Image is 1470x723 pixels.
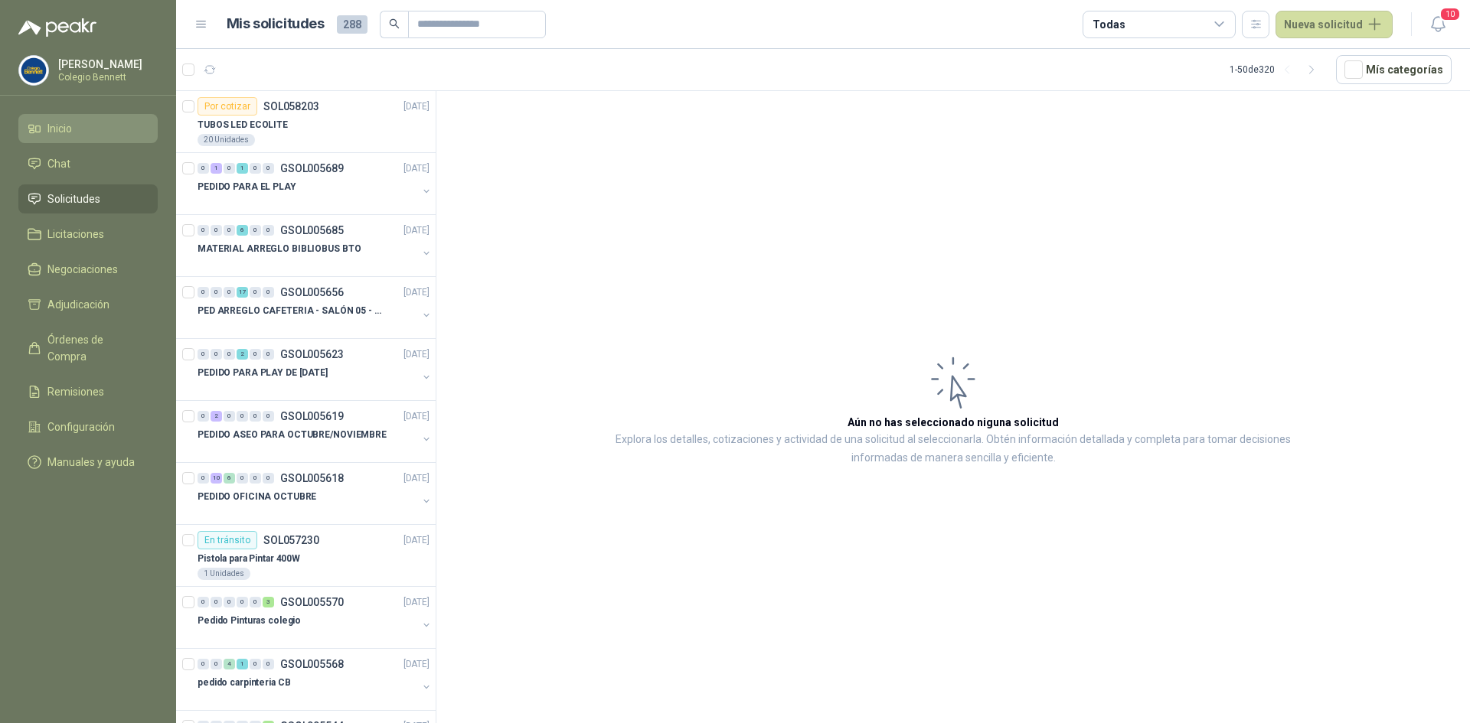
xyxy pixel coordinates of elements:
p: PEDIDO OFICINA OCTUBRE [198,490,316,504]
p: PEDIDO PARA PLAY DE [DATE] [198,366,328,380]
p: PEDIDO PARA EL PLAY [198,180,296,194]
div: 0 [263,287,274,298]
p: [DATE] [403,161,430,176]
div: 1 - 50 de 320 [1230,57,1324,82]
p: [DATE] [403,595,430,610]
p: Colegio Bennett [58,73,154,82]
span: search [389,18,400,29]
div: 1 [237,163,248,174]
p: PEDIDO ASEO PARA OCTUBRE/NOVIEMBRE [198,428,387,442]
button: Mís categorías [1336,55,1452,84]
span: 288 [337,15,367,34]
h1: Mis solicitudes [227,13,325,35]
h3: Aún no has seleccionado niguna solicitud [848,414,1059,431]
div: 0 [198,411,209,422]
div: 0 [250,597,261,607]
a: 0 1 0 1 0 0 GSOL005689[DATE] PEDIDO PARA EL PLAY [198,159,433,208]
p: GSOL005623 [280,349,344,360]
p: Explora los detalles, cotizaciones y actividad de una solicitud al seleccionarla. Obtén informaci... [590,431,1317,467]
button: 10 [1424,11,1452,38]
div: 0 [250,411,261,422]
div: 0 [250,163,261,174]
p: pedido carpinteria CB [198,676,290,690]
div: 2 [237,349,248,360]
div: 0 [250,659,261,669]
div: 0 [224,163,235,174]
div: 3 [263,597,274,607]
p: [DATE] [403,99,430,114]
a: Manuales y ayuda [18,448,158,477]
span: 10 [1439,7,1461,21]
p: [DATE] [403,471,430,486]
div: 0 [263,473,274,484]
div: 0 [198,473,209,484]
span: Remisiones [47,383,104,400]
div: 4 [224,659,235,669]
p: GSOL005568 [280,659,344,669]
div: 17 [237,287,248,298]
a: 0 0 0 0 0 3 GSOL005570[DATE] Pedido Pinturas colegio [198,593,433,642]
div: Todas [1093,16,1125,33]
p: GSOL005656 [280,287,344,298]
div: 0 [211,225,222,236]
span: Solicitudes [47,191,100,207]
a: 0 10 6 0 0 0 GSOL005618[DATE] PEDIDO OFICINA OCTUBRE [198,469,433,518]
p: TUBOS LED ECOLITE [198,118,288,132]
p: [PERSON_NAME] [58,59,154,70]
p: Pedido Pinturas colegio [198,614,301,628]
a: Configuración [18,412,158,441]
div: 6 [237,225,248,236]
div: 0 [224,411,235,422]
span: Inicio [47,120,72,137]
div: 0 [263,163,274,174]
div: 1 [211,163,222,174]
div: 0 [224,225,235,236]
p: [DATE] [403,223,430,238]
a: Por cotizarSOL058203[DATE] TUBOS LED ECOLITE20 Unidades [176,91,436,153]
div: 0 [198,597,209,607]
div: 0 [250,349,261,360]
a: 0 0 0 17 0 0 GSOL005656[DATE] PED ARREGLO CAFETERIA - SALÓN 05 - MATERIAL CARP. [198,283,433,332]
a: Órdenes de Compra [18,325,158,371]
p: Pistola para Pintar 400W [198,552,300,566]
span: Chat [47,155,70,172]
div: 0 [198,225,209,236]
div: 0 [263,225,274,236]
p: PED ARREGLO CAFETERIA - SALÓN 05 - MATERIAL CARP. [198,304,388,318]
div: 0 [237,411,248,422]
a: En tránsitoSOL057230[DATE] Pistola para Pintar 400W1 Unidades [176,525,436,587]
div: 10 [211,473,222,484]
div: 1 Unidades [198,568,250,580]
a: 0 0 4 1 0 0 GSOL005568[DATE] pedido carpinteria CB [198,655,433,704]
a: Inicio [18,114,158,143]
a: Licitaciones [18,220,158,249]
span: Adjudicación [47,296,109,313]
div: 0 [237,473,248,484]
div: En tránsito [198,531,257,549]
div: 20 Unidades [198,134,255,146]
p: GSOL005689 [280,163,344,174]
a: 0 0 0 6 0 0 GSOL005685[DATE] MATERIAL ARREGLO BIBLIOBUS BTO [198,221,433,270]
div: 0 [224,349,235,360]
p: [DATE] [403,657,430,672]
div: 6 [224,473,235,484]
p: GSOL005619 [280,411,344,422]
span: Licitaciones [47,226,104,243]
a: Adjudicación [18,290,158,319]
button: Nueva solicitud [1276,11,1393,38]
div: 0 [263,411,274,422]
p: GSOL005685 [280,225,344,236]
img: Logo peakr [18,18,96,37]
a: 0 0 0 2 0 0 GSOL005623[DATE] PEDIDO PARA PLAY DE [DATE] [198,345,433,394]
p: GSOL005570 [280,597,344,607]
div: 0 [211,659,222,669]
div: 0 [198,349,209,360]
div: 0 [224,287,235,298]
a: Chat [18,149,158,178]
a: Remisiones [18,377,158,406]
div: 0 [250,473,261,484]
div: 1 [237,659,248,669]
p: [DATE] [403,347,430,362]
span: Órdenes de Compra [47,331,143,365]
img: Company Logo [19,56,48,85]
